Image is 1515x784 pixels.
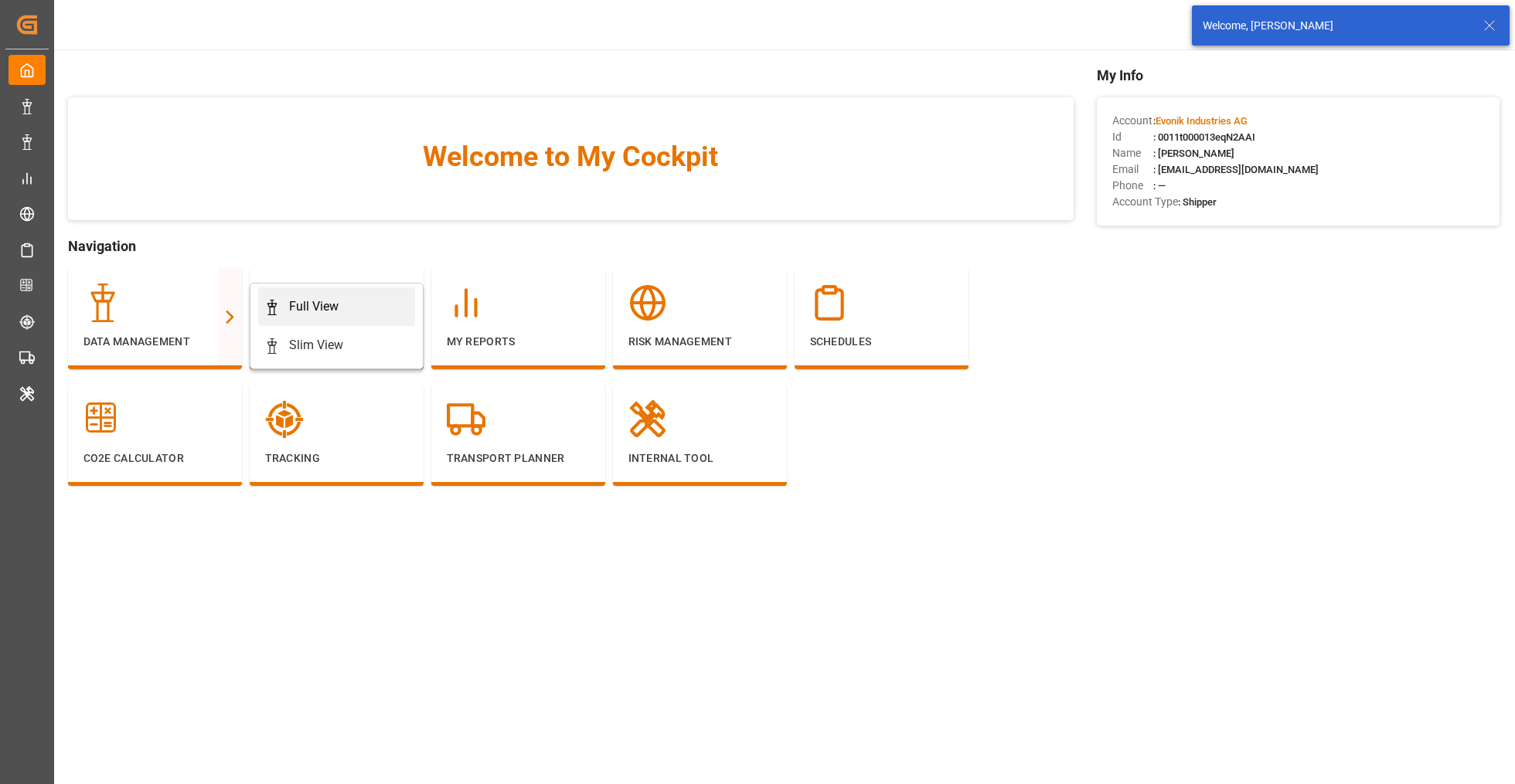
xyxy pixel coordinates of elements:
[99,136,1043,178] span: Welcome to My Cockpit
[1112,194,1178,210] span: Account Type
[1112,113,1153,129] span: Account
[1203,18,1469,34] div: Welcome, [PERSON_NAME]
[628,450,771,467] p: Internal Tool
[258,287,415,326] a: Full View
[1112,145,1153,161] span: Name
[258,326,415,365] a: Slim View
[1153,131,1255,143] span: : 0011t000013eqN2AAI
[83,334,226,350] p: Data Management
[1153,164,1319,175] span: : [EMAIL_ADDRESS][DOMAIN_NAME]
[1112,129,1153,145] span: Id
[447,334,590,350] p: My Reports
[1153,180,1166,192] span: : —
[265,450,408,467] p: Tracking
[1112,178,1153,194] span: Phone
[1097,65,1500,86] span: My Info
[68,236,1074,256] span: Navigation
[289,297,339,316] div: Full View
[83,450,226,467] p: CO2e Calculator
[1178,196,1217,208] span: : Shipper
[1153,148,1234,159] span: : [PERSON_NAME]
[1112,161,1153,178] span: Email
[289,336,343,355] div: Slim View
[447,450,590,467] p: Transport Planner
[628,334,771,350] p: Risk Management
[1153,115,1248,127] span: :
[1156,115,1248,127] span: Evonik Industries AG
[810,334,953,350] p: Schedules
